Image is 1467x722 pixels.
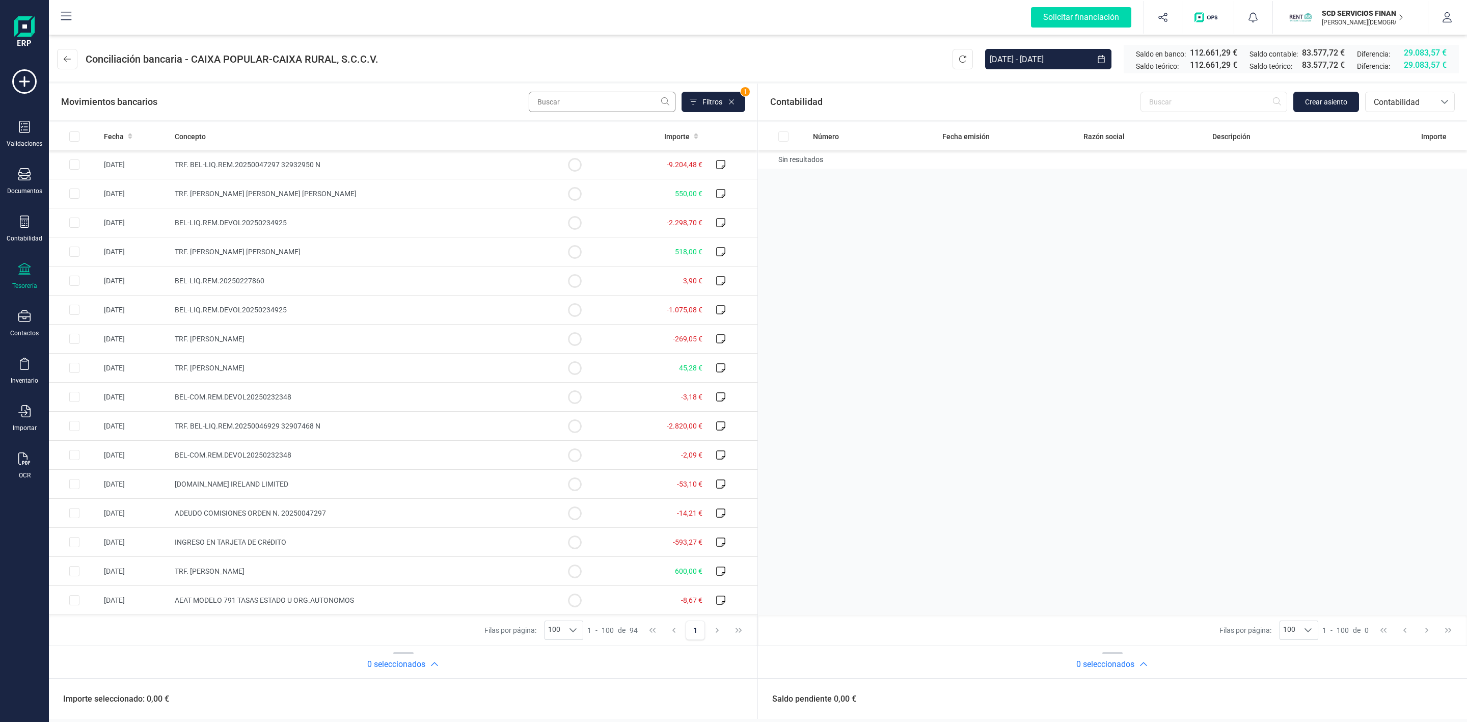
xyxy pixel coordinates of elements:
[1076,658,1134,671] h2: 0 seleccionados
[10,329,39,337] div: Contactos
[675,248,702,256] span: 518,00 €
[12,282,37,290] div: Tesorería
[69,479,79,489] div: Row Selected 07c4ff41-843e-40b2-8c17-3a4b7a6f27ce
[667,219,702,227] span: -2.298,70 €
[1249,49,1298,59] span: Saldo contable:
[1305,97,1347,107] span: Crear asiento
[86,52,378,66] span: Conciliación bancaria - CAIXA POPULAR-CAIXA RURAL, S.C.C.V.
[175,131,206,142] span: Concepto
[545,621,563,639] span: 100
[7,234,42,243] div: Contabilidad
[175,219,287,227] span: BEL-LIQ.REM.DEVOL20250234925
[942,131,990,142] span: Fecha emisión
[664,131,690,142] span: Importe
[587,625,638,635] div: -
[175,567,244,575] span: TRF. [PERSON_NAME]
[69,363,79,373] div: Row Selected 707b0a4a-6319-4b3e-a525-2c43dd468d4a
[1280,621,1298,639] span: 100
[1353,625,1361,635] span: de
[664,621,684,640] button: Previous Page
[675,567,702,575] span: 600,00 €
[758,150,1467,169] td: Sin resultados
[100,354,171,383] td: [DATE]
[1438,621,1458,640] button: Last Page
[69,276,79,286] div: Row Selected 3b80b746-9285-40b5-b7a5-18e150597e1d
[100,208,171,237] td: [DATE]
[673,335,702,343] span: -269,05 €
[1285,1,1416,34] button: SCSCD SERVICIOS FINANCIEROS SL[PERSON_NAME][DEMOGRAPHIC_DATA][DEMOGRAPHIC_DATA]
[702,97,722,107] span: Filtros
[69,334,79,344] div: Row Selected ba6e990c-0890-4492-aa9b-1d452ce178dc
[175,509,326,517] span: ADEUDO COMISIONES ORDEN N. 20250047297
[1357,61,1390,71] span: Diferencia:
[69,537,79,547] div: Row Selected ccf52c14-5489-41be-a42f-3c2cfe810de4
[1249,61,1292,71] span: Saldo teórico:
[1289,6,1312,29] img: SC
[760,693,856,705] span: Saldo pendiente 0,00 €
[686,621,705,640] button: Page 1
[1136,61,1179,71] span: Saldo teórico:
[100,528,171,557] td: [DATE]
[7,140,42,148] div: Validaciones
[1190,47,1237,59] span: 112.661,29 €
[69,595,79,605] div: Row Selected f650a9c0-3738-48d8-b557-425eb7ea74ca
[100,325,171,354] td: [DATE]
[708,621,727,640] button: Next Page
[51,693,169,705] span: Importe seleccionado: 0,00 €
[1337,625,1349,635] span: 100
[681,277,702,285] span: -3,90 €
[643,621,662,640] button: First Page
[175,190,357,198] span: TRF. [PERSON_NAME] [PERSON_NAME] [PERSON_NAME]
[1421,131,1447,142] span: Importe
[677,509,702,517] span: -14,21 €
[175,248,301,256] span: TRF. [PERSON_NAME] [PERSON_NAME]
[673,538,702,546] span: -593,27 €
[175,596,354,604] span: AEAT MODELO 791 TASAS ESTADO U ORG.AUTONOMOS
[1083,131,1125,142] span: Razón social
[100,470,171,499] td: [DATE]
[679,364,702,372] span: 45,28 €
[100,586,171,615] td: [DATE]
[529,92,675,112] input: Buscar
[100,179,171,208] td: [DATE]
[100,383,171,412] td: [DATE]
[1302,59,1345,71] span: 83.577,72 €
[741,87,750,96] span: 1
[69,159,79,170] div: Row Selected 5520b607-bafe-4ce0-a029-0614e268603e
[69,305,79,315] div: Row Selected 98f715e2-a800-496b-ba73-19869961f37c
[100,441,171,470] td: [DATE]
[61,95,157,109] span: Movimientos bancarios
[11,377,38,385] div: Inventario
[1395,621,1415,640] button: Previous Page
[681,596,702,604] span: -8,67 €
[100,557,171,586] td: [DATE]
[667,306,702,314] span: -1.075,08 €
[175,335,244,343] span: TRF. [PERSON_NAME]
[69,247,79,257] div: Row Selected 81c71011-bfa3-4a8d-8273-14649ebe1140
[682,92,745,112] button: Filtros
[675,190,702,198] span: 550,00 €
[1365,625,1369,635] span: 0
[175,538,286,546] span: INGRESO EN TARJETA DE CRéDITO
[69,392,79,402] div: Row Selected cf277541-e9a7-4b26-b18a-2c68dbf96aae
[14,16,35,49] img: Logo Finanedi
[1190,59,1237,71] span: 112.661,29 €
[677,480,702,488] span: -53,10 €
[104,131,124,142] span: Fecha
[100,237,171,266] td: [DATE]
[175,364,244,372] span: TRF. [PERSON_NAME]
[69,508,79,518] div: Row Selected fdeb09ab-d990-42cd-aa56-3a7ef1630831
[69,189,79,199] div: Row Selected fc893c77-5456-446c-87a5-0ab15ffa7016
[587,625,591,635] span: 1
[69,131,79,142] div: All items unselected
[1357,49,1390,59] span: Diferencia:
[1322,625,1369,635] div: -
[13,424,37,432] div: Importar
[1404,59,1447,71] span: 29.083,57 €
[19,471,31,479] div: OCR
[813,131,839,142] span: Número
[1322,18,1403,26] p: [PERSON_NAME][DEMOGRAPHIC_DATA][DEMOGRAPHIC_DATA]
[1136,49,1186,59] span: Saldo en banco:
[1140,92,1287,112] input: Buscar
[69,450,79,460] div: Row Selected 43e21dd3-28d8-4772-9c25-361ad28b74d9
